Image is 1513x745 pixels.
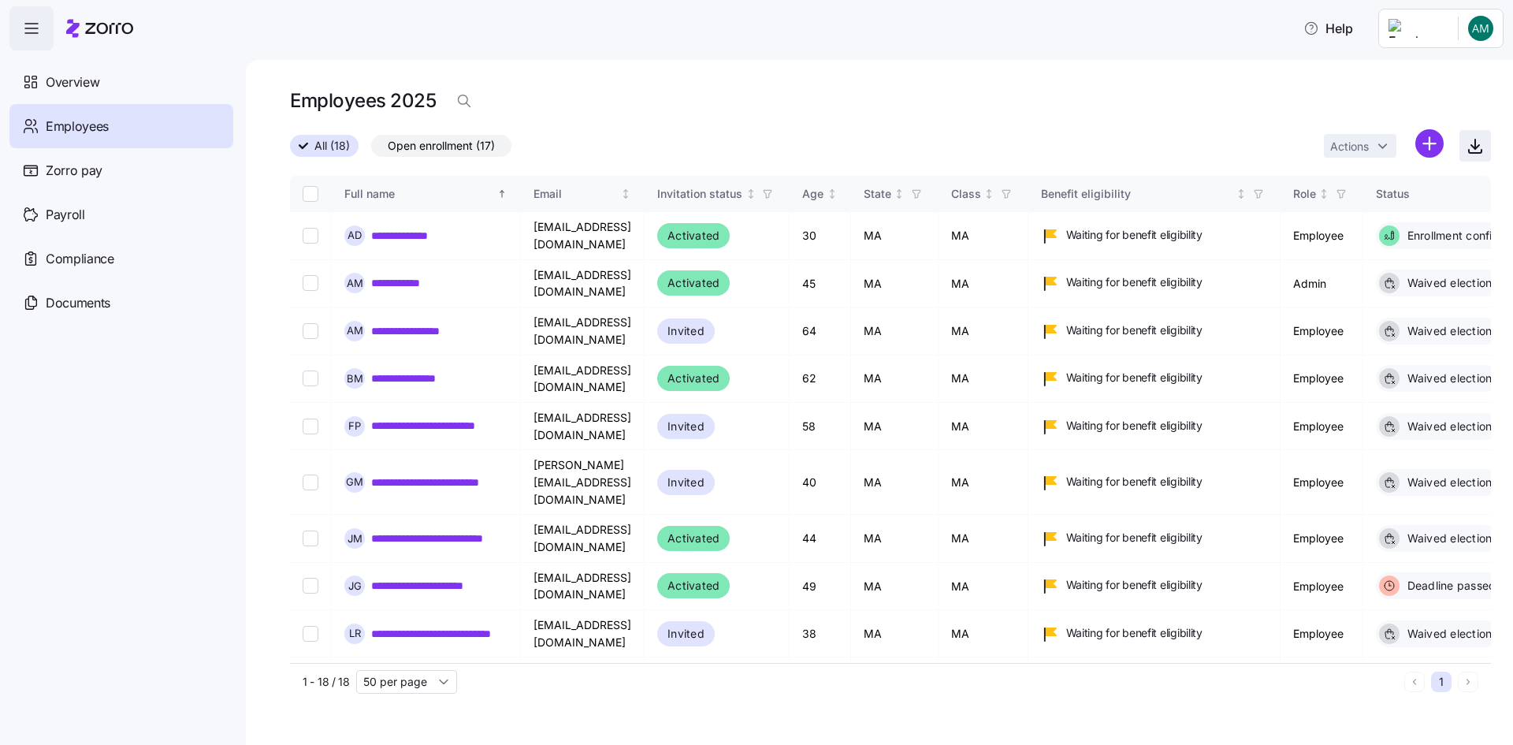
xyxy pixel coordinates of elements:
div: Not sorted [1236,188,1247,199]
span: Waiting for benefit eligibility [1066,227,1203,243]
td: 58 [790,403,851,450]
td: MA [939,260,1028,307]
span: Actions [1330,141,1369,152]
td: MA [851,260,939,307]
span: Activated [667,529,719,548]
span: Compliance [46,249,114,269]
button: Help [1291,13,1366,44]
td: [EMAIL_ADDRESS][DOMAIN_NAME] [521,212,645,260]
div: Not sorted [894,188,905,199]
div: Not sorted [745,188,756,199]
span: J G [348,581,362,591]
td: 30 [790,212,851,260]
span: Waiting for benefit eligibility [1066,474,1203,490]
th: EmailNot sorted [521,176,645,212]
button: Next page [1458,672,1478,692]
td: [EMAIL_ADDRESS][DOMAIN_NAME] [521,356,645,403]
span: Waived election [1403,531,1493,546]
span: 1 - 18 / 18 [303,674,350,690]
div: Not sorted [827,188,838,199]
th: Benefit eligibilityNot sorted [1028,176,1281,212]
a: Documents [9,281,233,325]
td: Employee [1281,563,1363,610]
td: Employee [1281,356,1363,403]
input: Select all records [303,186,318,202]
span: F P [348,421,361,431]
td: MA [851,212,939,260]
td: MA [851,450,939,515]
th: ClassNot sorted [939,176,1028,212]
button: Actions [1324,134,1396,158]
td: [EMAIL_ADDRESS][DOMAIN_NAME] [521,657,645,706]
span: Documents [46,293,110,313]
span: All (18) [314,136,350,156]
td: MA [851,657,939,706]
img: 3df111b40aa6966acf04977cbcce7bf0 [1468,16,1493,41]
td: MA [851,307,939,355]
span: Open enrollment (17) [388,136,495,156]
a: Payroll [9,192,233,237]
span: Invited [667,624,704,643]
h1: Employees 2025 [290,88,436,113]
span: Waived election [1403,323,1493,339]
span: A D [348,230,362,240]
td: MA [939,356,1028,403]
a: Employees [9,104,233,148]
td: 40 [790,450,851,515]
td: MA [851,563,939,610]
a: Zorro pay [9,148,233,192]
div: Invitation status [657,185,742,203]
span: B M [347,374,363,384]
input: Select record 9 [303,626,318,642]
span: Activated [667,274,719,292]
td: MA [939,610,1028,657]
td: 64 [790,307,851,355]
span: Invited [667,417,704,436]
span: Invited [667,322,704,341]
span: Invited [667,473,704,492]
div: Sorted ascending [496,188,507,199]
input: Select record 1 [303,228,318,244]
th: Full nameSorted ascending [332,176,521,212]
td: 62 [790,356,851,403]
span: Deadline passed [1403,578,1496,594]
td: MA [851,403,939,450]
td: [EMAIL_ADDRESS][DOMAIN_NAME] [521,515,645,562]
td: Employee [1281,610,1363,657]
th: StateNot sorted [851,176,939,212]
span: L R [349,628,361,639]
td: Admin [1281,260,1363,307]
td: MA [851,610,939,657]
div: Not sorted [1318,188,1329,199]
span: Waived election [1403,626,1493,642]
td: [PERSON_NAME][EMAIL_ADDRESS][DOMAIN_NAME] [521,450,645,515]
td: [EMAIL_ADDRESS][DOMAIN_NAME] [521,260,645,307]
input: Select record 2 [303,275,318,291]
td: [EMAIL_ADDRESS][DOMAIN_NAME] [521,403,645,450]
td: MA [939,657,1028,706]
div: Email [533,185,618,203]
button: Previous page [1404,672,1425,692]
div: Age [802,185,823,203]
span: Waiting for benefit eligibility [1066,530,1203,546]
span: Activated [667,226,719,245]
div: Full name [344,185,494,203]
input: Select record 6 [303,475,318,490]
span: Waived election [1403,475,1493,490]
td: 38 [790,610,851,657]
td: Employee [1281,450,1363,515]
img: Employer logo [1388,19,1445,38]
span: G M [346,477,363,487]
div: Role [1293,185,1316,203]
td: 44 [790,515,851,562]
td: [EMAIL_ADDRESS][DOMAIN_NAME] [521,563,645,610]
td: Employee [1281,515,1363,562]
td: Employee [1281,403,1363,450]
td: MA [939,212,1028,260]
span: Employees [46,117,109,136]
a: Overview [9,60,233,104]
td: MA [851,515,939,562]
td: MA [939,450,1028,515]
div: Class [951,185,981,203]
span: Payroll [46,205,85,225]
